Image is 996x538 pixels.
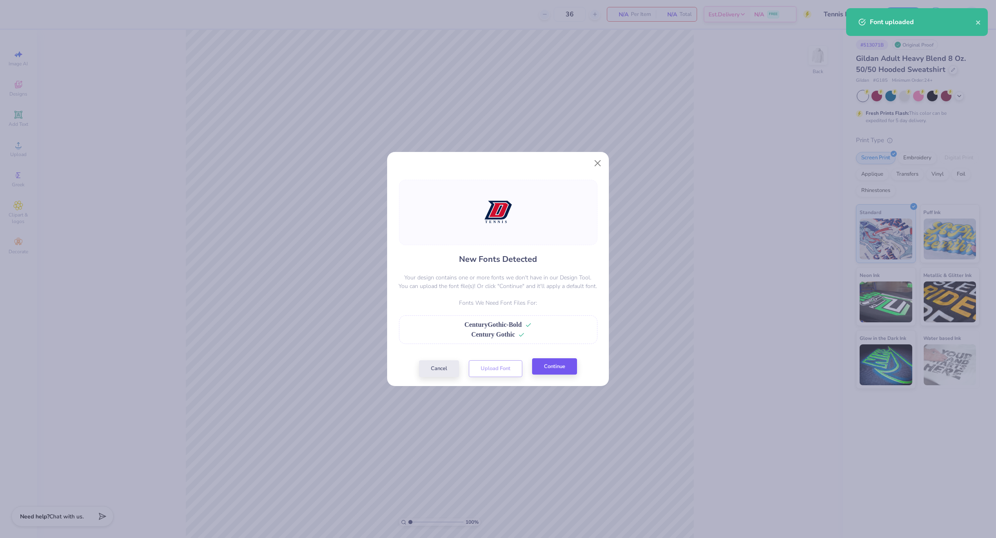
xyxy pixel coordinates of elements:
[471,331,515,338] span: Century Gothic
[419,360,459,377] button: Cancel
[590,156,606,171] button: Close
[399,299,597,307] p: Fonts We Need Font Files For:
[399,273,597,290] p: Your design contains one or more fonts we don't have in our Design Tool. You can upload the font ...
[459,253,537,265] h4: New Fonts Detected
[976,17,981,27] button: close
[464,321,521,328] span: CenturyGothic-Bold
[870,17,976,27] div: Font uploaded
[532,358,577,375] button: Continue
